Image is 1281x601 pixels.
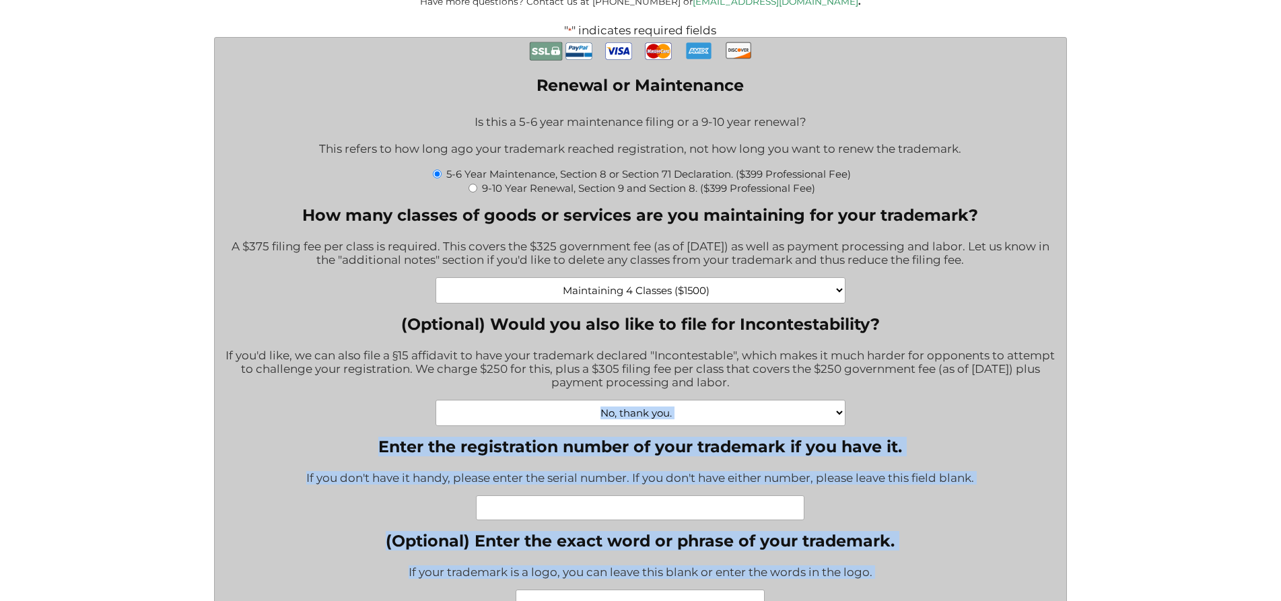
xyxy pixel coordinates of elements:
[306,462,974,495] div: If you don't have it handy, please enter the serial number. If you don't have either number, plea...
[565,38,592,65] img: PayPal
[685,38,712,64] img: AmEx
[645,38,672,65] img: MasterCard
[482,182,815,195] label: 9-10 Year Renewal, Section 9 and Section 8. ($399 Professional Fee)
[446,168,851,180] label: 5-6 Year Maintenance, Section 8 or Section 71 Declaration. ($399 Professional Fee)
[225,205,1056,225] label: How many classes of goods or services are you maintaining for your trademark?
[386,531,895,551] label: (Optional) Enter the exact word or phrase of your trademark.
[725,38,752,63] img: Discover
[536,75,744,95] legend: Renewal or Maintenance
[225,231,1056,277] div: A $375 filing fee per class is required. This covers the $325 government fee (as of [DATE]) as we...
[386,557,895,590] div: If your trademark is a logo, you can leave this blank or enter the words in the logo.
[225,314,1056,334] label: (Optional) Would you also like to file for Incontestability?
[225,106,1056,166] div: Is this a 5-6 year maintenance filing or a 9-10 year renewal? This refers to how long ago your tr...
[166,24,1114,37] p: " " indicates required fields
[225,340,1056,400] div: If you'd like, we can also file a §15 affidavit to have your trademark declared "Incontestable", ...
[529,38,563,65] img: Secure Payment with SSL
[605,38,632,65] img: Visa
[306,437,974,456] label: Enter the registration number of your trademark if you have it.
